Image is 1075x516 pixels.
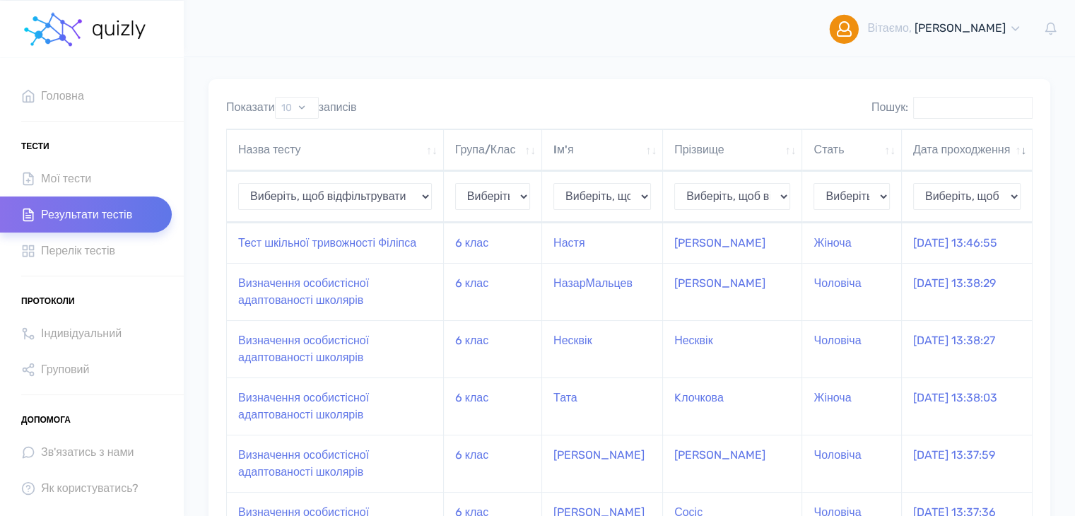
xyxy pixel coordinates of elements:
[41,86,84,105] span: Головна
[663,263,802,320] td: [PERSON_NAME]
[41,169,91,188] span: Мої тести
[227,223,444,263] td: Тест шкільної тривожності Філіпса
[663,320,802,377] td: Несквік
[902,377,1032,435] td: [DATE] 13:38:03
[663,129,802,171] th: Прізвище: активувати для сортування стовпців за зростанням
[21,8,85,51] img: homepage
[902,320,1032,377] td: [DATE] 13:38:27
[802,223,901,263] td: Жіноча
[41,205,132,224] span: Результати тестів
[802,435,901,492] td: Чоловіча
[444,377,542,435] td: 6 клас
[41,442,134,462] span: Зв'язатись з нами
[227,320,444,377] td: Визначення особистісної адаптованості школярів
[21,409,71,430] span: Допомога
[227,263,444,320] td: Визначення особистісної адаптованості школярів
[802,377,901,435] td: Жіноча
[21,291,75,312] span: Протоколи
[915,21,1006,35] span: [PERSON_NAME]
[91,20,148,39] img: homepage
[444,435,542,492] td: 6 клас
[444,223,542,263] td: 6 клас
[871,97,1033,119] label: Пошук:
[542,377,663,435] td: Тата
[902,129,1032,171] th: Дата проходження: активувати для сортування стовпців за зростанням
[542,223,663,263] td: Настя
[902,223,1032,263] td: [DATE] 13:46:55
[663,377,802,435] td: Kлочкова
[41,241,115,260] span: Перелік тестів
[542,320,663,377] td: Несквік
[542,263,663,320] td: НазарМальцев
[227,377,444,435] td: Визначення особистісної адаптованості школярів
[542,435,663,492] td: [PERSON_NAME]
[41,360,89,379] span: Груповий
[663,223,802,263] td: [PERSON_NAME]
[41,479,139,498] span: Як користуватись?
[227,129,444,171] th: Назва тесту: активувати для сортування стовпців за зростанням
[913,97,1033,119] input: Пошук:
[663,435,802,492] td: [PERSON_NAME]
[802,263,901,320] td: Чоловіча
[21,1,148,57] a: homepage homepage
[227,435,444,492] td: Визначення особистісної адаптованості школярів
[444,263,542,320] td: 6 клас
[444,320,542,377] td: 6 клас
[226,97,357,119] label: Показати записів
[902,435,1032,492] td: [DATE] 13:37:59
[21,136,49,157] span: Тести
[802,129,901,171] th: Стать: активувати для сортування стовпців за зростанням
[902,263,1032,320] td: [DATE] 13:38:29
[41,324,122,343] span: Індивідуальний
[542,129,663,171] th: Iм'я: активувати для сортування стовпців за зростанням
[444,129,542,171] th: Група/Клас: активувати для сортування стовпців за зростанням
[275,97,319,119] select: Показатизаписів
[802,320,901,377] td: Чоловіча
